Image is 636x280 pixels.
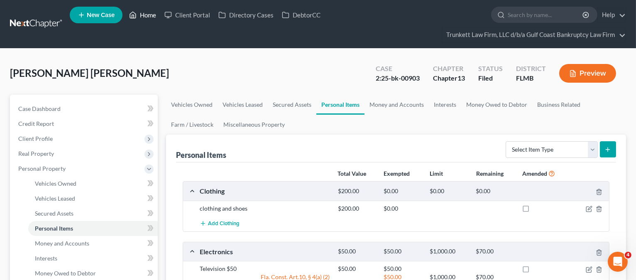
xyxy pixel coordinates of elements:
a: Personal Items [316,95,364,115]
div: Case [376,64,420,74]
span: 13 [457,74,465,82]
button: Preview [559,64,616,83]
div: Electronics [196,247,334,256]
a: Secured Assets [268,95,316,115]
span: 4 [625,252,631,258]
a: Interests [429,95,461,115]
div: Chapter [433,74,465,83]
span: Client Profile [18,135,53,142]
div: $200.00 [334,204,380,213]
input: Search by name... [508,7,584,22]
a: Trunkett Law Firm, LLC d/b/a Gulf Coast Bankruptcy Law Firm [442,27,626,42]
div: Status [478,64,503,74]
a: Credit Report [12,116,158,131]
div: Television $50 [196,265,334,273]
a: Vehicles Leased [218,95,268,115]
span: Add Clothing [208,221,240,227]
span: Vehicles Leased [35,195,75,202]
strong: Total Value [338,170,366,177]
div: $0.00 [380,187,426,195]
a: Home [125,7,160,22]
a: Money Owed to Debtor [461,95,532,115]
button: Add Clothing [200,216,240,231]
div: FLMB [516,74,546,83]
strong: Exempted [384,170,410,177]
a: Personal Items [28,221,158,236]
span: Case Dashboard [18,105,61,112]
a: Help [598,7,626,22]
div: $50.00 [334,265,380,273]
span: Personal Items [35,225,73,232]
span: Interests [35,255,57,262]
a: Vehicles Leased [28,191,158,206]
span: [PERSON_NAME] [PERSON_NAME] [10,67,169,79]
span: Vehicles Owned [35,180,76,187]
strong: Remaining [476,170,504,177]
div: $0.00 [426,187,472,195]
div: $200.00 [334,187,380,195]
a: Farm / Livestock [166,115,218,135]
a: Case Dashboard [12,101,158,116]
div: clothing and shoes [196,204,334,213]
span: Secured Assets [35,210,73,217]
span: New Case [87,12,115,18]
div: $70.00 [472,248,518,255]
a: Vehicles Owned [166,95,218,115]
div: Clothing [196,187,334,195]
div: District [516,64,546,74]
span: Credit Report [18,120,54,127]
a: Client Portal [160,7,214,22]
div: 2:25-bk-00903 [376,74,420,83]
a: Money and Accounts [28,236,158,251]
strong: Amended [522,170,547,177]
span: Money Owed to Debtor [35,270,96,277]
div: Personal Items [176,150,226,160]
div: Filed [478,74,503,83]
div: $0.00 [380,204,426,213]
strong: Limit [430,170,443,177]
span: Money and Accounts [35,240,89,247]
a: Miscellaneous Property [218,115,290,135]
div: $50.00 [380,248,426,255]
a: Money and Accounts [364,95,429,115]
a: DebtorCC [278,7,325,22]
div: $1,000.00 [426,248,472,255]
a: Secured Assets [28,206,158,221]
a: Vehicles Owned [28,176,158,191]
a: Interests [28,251,158,266]
div: $0.00 [472,187,518,195]
a: Business Related [532,95,585,115]
span: Real Property [18,150,54,157]
div: $50.00 [380,265,426,273]
a: Directory Cases [214,7,278,22]
iframe: Intercom live chat [608,252,628,272]
span: Personal Property [18,165,66,172]
div: $50.00 [334,248,380,255]
div: Chapter [433,64,465,74]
